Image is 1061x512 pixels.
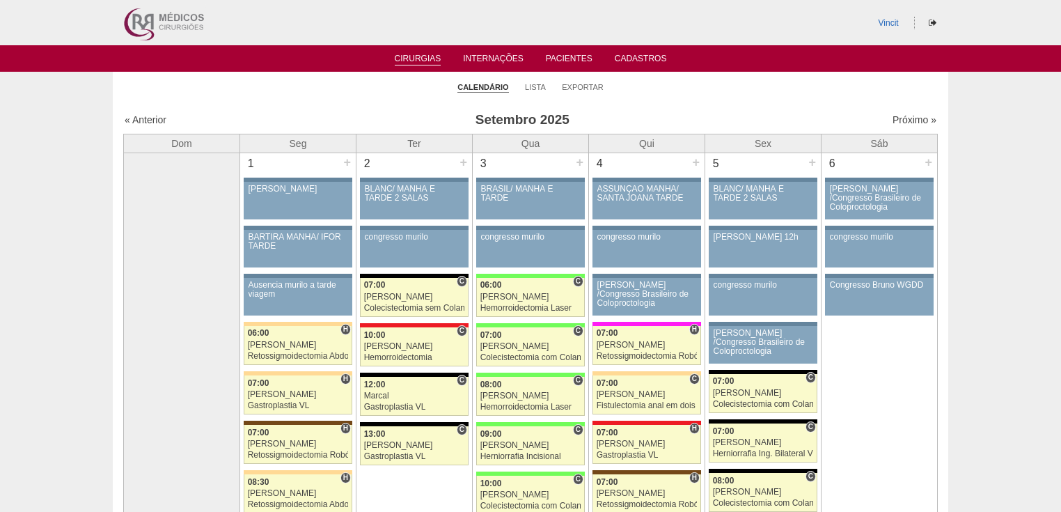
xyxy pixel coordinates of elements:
a: BLANC/ MANHÃ E TARDE 2 SALAS [360,182,469,219]
div: Key: Aviso [825,178,934,182]
a: Próximo » [893,114,936,125]
div: Fistulectomia anal em dois tempos [597,401,698,410]
div: Retossigmoidectomia Robótica [597,500,698,509]
div: Key: Aviso [709,274,817,278]
div: Colecistectomia com Colangiografia VL [480,353,581,362]
div: Key: Assunção [592,421,701,425]
span: 07:00 [713,426,734,436]
span: 07:00 [713,376,734,386]
span: 09:00 [480,429,502,439]
div: Key: Brasil [476,472,585,476]
span: Consultório [805,372,816,383]
a: H 07:00 [PERSON_NAME] Gastroplastia VL [244,375,352,414]
div: [PERSON_NAME] [480,293,581,302]
div: [PERSON_NAME] /Congresso Brasileiro de Coloproctologia [597,281,697,309]
th: Sex [705,134,822,153]
a: [PERSON_NAME] /Congresso Brasileiro de Coloproctologia [825,182,934,219]
div: 4 [589,153,611,174]
div: [PERSON_NAME] [249,185,348,194]
div: Key: Aviso [360,178,469,182]
div: congresso murilo [830,233,929,242]
span: Consultório [805,421,816,433]
div: + [922,153,934,171]
span: Hospital [340,324,351,335]
span: 07:00 [480,330,502,340]
div: [PERSON_NAME] [480,490,581,499]
div: Key: Aviso [244,178,352,182]
span: Consultório [457,375,467,386]
span: 07:00 [248,378,269,388]
th: Ter [356,134,473,153]
div: BLANC/ MANHÃ E TARDE 2 SALAS [365,185,464,203]
div: Marcal [364,391,465,401]
span: 08:00 [713,476,734,486]
div: [PERSON_NAME] [597,489,698,498]
a: C 13:00 [PERSON_NAME] Gastroplastia VL [360,426,469,465]
span: 10:00 [480,479,502,488]
div: Key: Aviso [709,322,817,326]
a: C 10:00 [PERSON_NAME] Hemorroidectomia [360,327,469,366]
div: Key: Santa Joana [244,421,352,425]
div: [PERSON_NAME] [713,488,814,497]
a: congresso murilo [476,230,585,267]
div: Key: Brasil [476,274,585,278]
div: 2 [356,153,378,174]
div: Colecistectomia sem Colangiografia VL [364,304,465,313]
span: Consultório [573,276,583,287]
span: 07:00 [364,280,386,290]
span: Hospital [689,423,700,434]
div: Key: Blanc [709,469,817,473]
a: C 07:00 [PERSON_NAME] Colecistectomia sem Colangiografia VL [360,278,469,317]
div: Gastroplastia VL [597,451,698,460]
div: [PERSON_NAME] /Congresso Brasileiro de Coloproctologia [830,185,929,212]
a: congresso murilo [825,230,934,267]
a: Internações [463,54,524,68]
a: [PERSON_NAME] [244,182,352,219]
div: Retossigmoidectomia Robótica [248,451,349,460]
div: 1 [240,153,262,174]
div: Key: Santa Joana [592,470,701,474]
div: Key: Assunção [360,323,469,327]
div: BLANC/ MANHÃ E TARDE 2 SALAS [714,185,813,203]
div: + [341,153,353,171]
span: 07:00 [597,328,618,338]
span: Consultório [573,424,583,435]
div: Hemorroidectomia Laser [480,304,581,313]
div: [PERSON_NAME] /Congresso Brasileiro de Coloproctologia [714,329,813,357]
a: H 06:00 [PERSON_NAME] Retossigmoidectomia Abdominal VL [244,326,352,365]
span: Consultório [457,276,467,287]
a: [PERSON_NAME] /Congresso Brasileiro de Coloproctologia [592,278,701,316]
div: congresso murilo [597,233,697,242]
div: [PERSON_NAME] [248,390,349,399]
div: Key: Aviso [592,178,701,182]
span: Consultório [457,325,467,336]
div: [PERSON_NAME] [597,440,698,449]
div: Hemorroidectomia [364,353,465,362]
a: Ausencia murilo a tarde viagem [244,278,352,316]
div: [PERSON_NAME] [597,341,698,350]
span: Consultório [689,373,700,385]
th: Qui [589,134,705,153]
div: Key: Blanc [709,370,817,374]
a: C 07:00 [PERSON_NAME] Colecistectomia com Colangiografia VL [709,374,817,413]
a: Congresso Bruno WGDD [825,278,934,316]
a: Cirurgias [395,54,441,65]
span: Consultório [805,471,816,482]
span: Hospital [689,324,700,335]
div: Key: Aviso [476,226,585,230]
div: Key: Aviso [244,226,352,230]
div: Key: Brasil [476,373,585,377]
div: congresso murilo [481,233,581,242]
div: 6 [822,153,843,174]
span: 06:00 [480,280,502,290]
div: Key: Blanc [360,422,469,426]
a: « Anterior [125,114,166,125]
span: 08:00 [480,380,502,389]
div: + [574,153,585,171]
a: H 07:00 [PERSON_NAME] Retossigmoidectomia Robótica [244,425,352,464]
div: [PERSON_NAME] [364,342,465,351]
a: Cadastros [615,54,667,68]
div: 5 [705,153,727,174]
div: congresso murilo [714,281,813,290]
a: C 07:00 [PERSON_NAME] Herniorrafia Ing. Bilateral VL [709,424,817,463]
